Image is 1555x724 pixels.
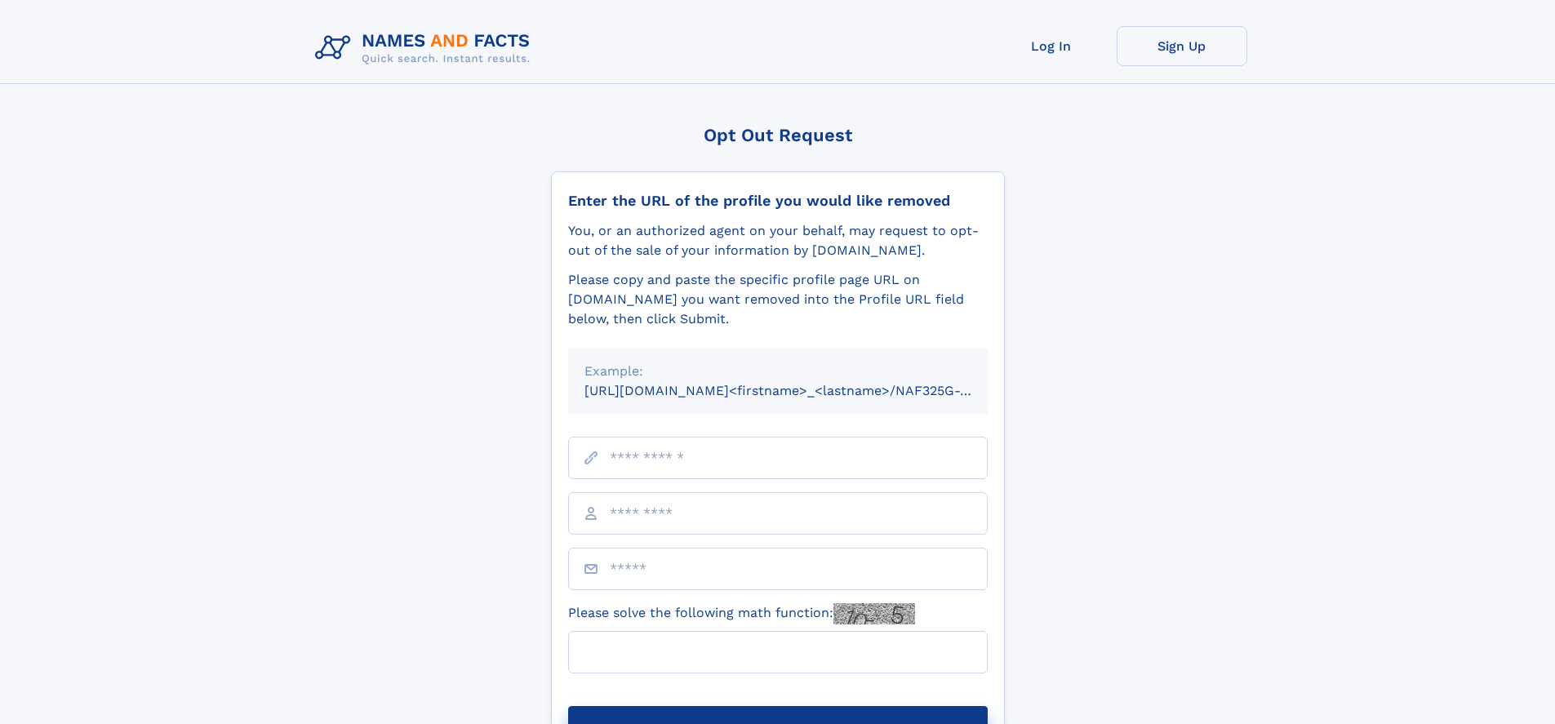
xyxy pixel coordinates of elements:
[551,125,1005,145] div: Opt Out Request
[568,221,988,260] div: You, or an authorized agent on your behalf, may request to opt-out of the sale of your informatio...
[568,192,988,210] div: Enter the URL of the profile you would like removed
[584,362,971,381] div: Example:
[568,270,988,329] div: Please copy and paste the specific profile page URL on [DOMAIN_NAME] you want removed into the Pr...
[584,383,1019,398] small: [URL][DOMAIN_NAME]<firstname>_<lastname>/NAF325G-xxxxxxxx
[986,26,1117,66] a: Log In
[568,603,915,624] label: Please solve the following math function:
[1117,26,1247,66] a: Sign Up
[309,26,544,70] img: Logo Names and Facts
